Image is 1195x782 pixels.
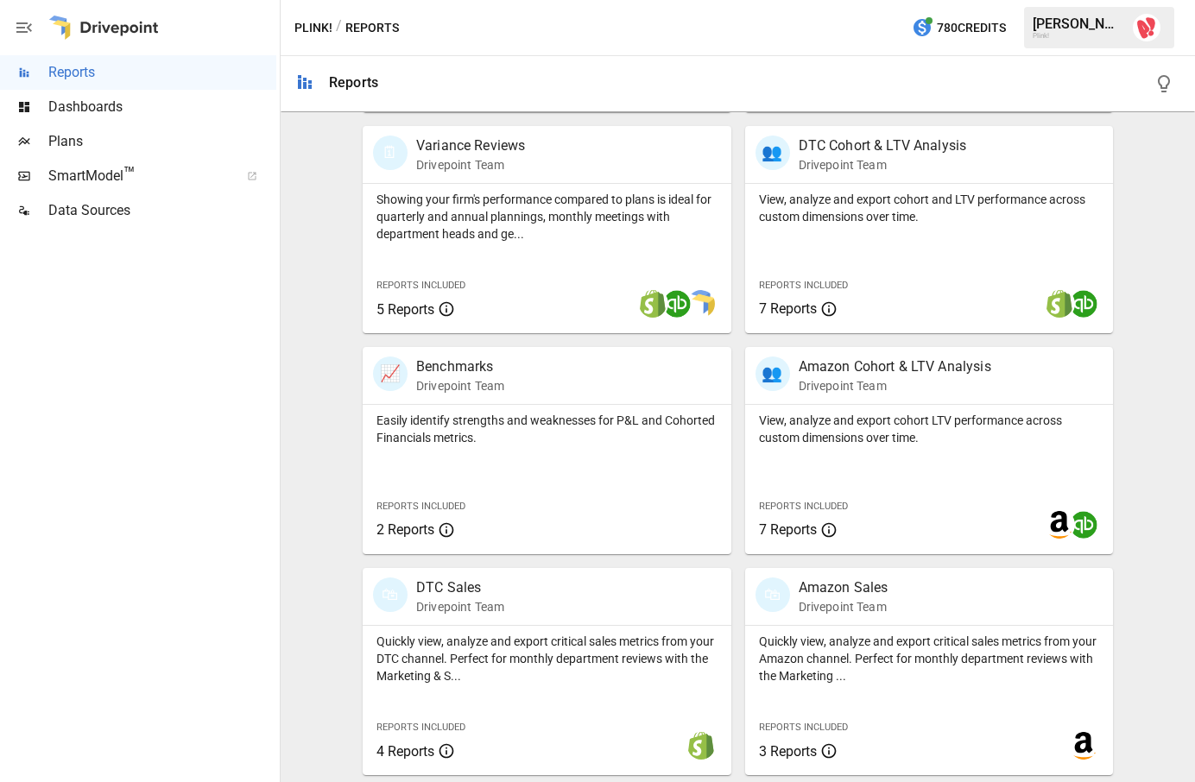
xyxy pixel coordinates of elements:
[759,280,848,291] span: Reports Included
[376,722,465,733] span: Reports Included
[905,12,1013,44] button: 780Credits
[336,17,342,39] div: /
[416,598,504,615] p: Drivepoint Team
[376,501,465,512] span: Reports Included
[416,136,525,156] p: Variance Reviews
[799,377,991,394] p: Drivepoint Team
[759,743,817,760] span: 3 Reports
[329,74,378,91] div: Reports
[416,356,504,377] p: Benchmarks
[1046,511,1073,539] img: amazon
[687,290,715,318] img: smart model
[759,722,848,733] span: Reports Included
[48,97,276,117] span: Dashboards
[799,356,991,377] p: Amazon Cohort & LTV Analysis
[756,356,790,391] div: 👥
[799,598,888,615] p: Drivepoint Team
[759,191,1100,225] p: View, analyze and export cohort and LTV performance across custom dimensions over time.
[756,577,790,612] div: 🛍
[123,163,136,185] span: ™
[1070,732,1097,760] img: amazon
[1033,16,1122,32] div: [PERSON_NAME]
[48,166,228,186] span: SmartModel
[376,633,718,684] p: Quickly view, analyze and export critical sales metrics from your DTC channel. Perfect for monthl...
[373,356,408,391] div: 📈
[759,300,817,317] span: 7 Reports
[1122,3,1171,52] button: Max Luthy
[373,136,408,170] div: 🗓
[756,136,790,170] div: 👥
[799,156,967,173] p: Drivepoint Team
[1133,14,1160,41] img: Max Luthy
[799,136,967,156] p: DTC Cohort & LTV Analysis
[1033,32,1122,40] div: Plink!
[48,62,276,83] span: Reports
[376,743,434,760] span: 4 Reports
[687,732,715,760] img: shopify
[639,290,667,318] img: shopify
[759,412,1100,446] p: View, analyze and export cohort LTV performance across custom dimensions over time.
[799,577,888,598] p: Amazon Sales
[376,521,434,538] span: 2 Reports
[759,633,1100,684] p: Quickly view, analyze and export critical sales metrics from your Amazon channel. Perfect for mon...
[376,301,434,318] span: 5 Reports
[416,577,504,598] p: DTC Sales
[376,191,718,243] p: Showing your firm's performance compared to plans is ideal for quarterly and annual plannings, mo...
[48,200,276,221] span: Data Sources
[416,377,504,394] p: Drivepoint Team
[373,577,408,612] div: 🛍
[759,501,848,512] span: Reports Included
[48,131,276,152] span: Plans
[1070,290,1097,318] img: quickbooks
[759,521,817,538] span: 7 Reports
[376,412,718,446] p: Easily identify strengths and weaknesses for P&L and Cohorted Financials metrics.
[294,17,332,39] button: Plink!
[663,290,691,318] img: quickbooks
[416,156,525,173] p: Drivepoint Team
[376,280,465,291] span: Reports Included
[937,17,1006,39] span: 780 Credits
[1070,511,1097,539] img: quickbooks
[1046,290,1073,318] img: shopify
